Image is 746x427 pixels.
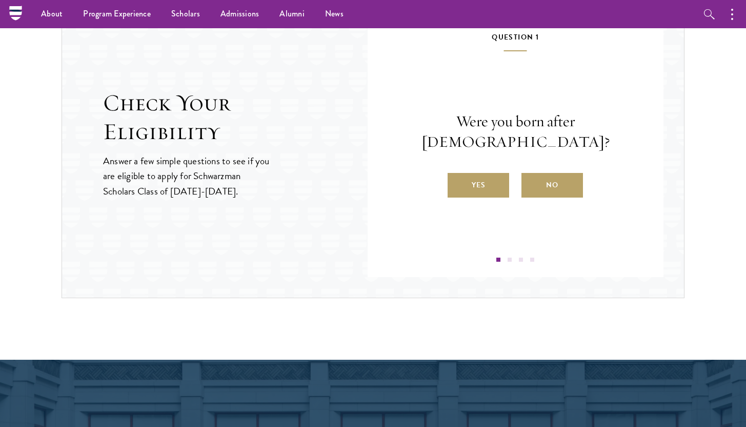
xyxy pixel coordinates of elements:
[103,153,271,198] p: Answer a few simple questions to see if you are eligible to apply for Schwarzman Scholars Class o...
[398,31,633,51] h5: Question 1
[448,173,509,198] label: Yes
[398,111,633,152] p: Were you born after [DEMOGRAPHIC_DATA]?
[103,89,368,146] h2: Check Your Eligibility
[521,173,583,198] label: No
